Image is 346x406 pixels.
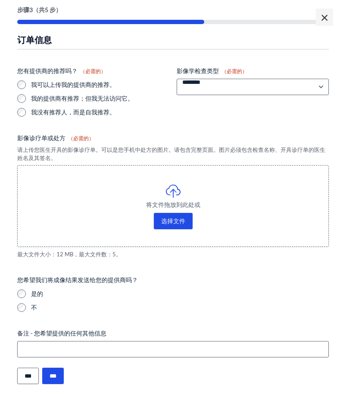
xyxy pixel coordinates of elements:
font: 我可以上传我的提供商的推荐。 [31,81,115,88]
font: 是的 [31,290,43,297]
font: 您希望我们将成像结果发送给您的提供商吗？ [17,276,138,283]
font: 备注 - 您希望提供的任何其他信息 [17,329,106,337]
font: 最大文件大小：12 MB，最大文件数：5。 [17,251,122,258]
font: （必需的） [68,135,94,141]
font: 您有提供商的推荐吗？ [17,67,78,74]
font: 我的提供商有推荐；但我无法访问它。 [31,95,134,102]
font: 影像学检查类型 [177,67,219,74]
font: 我没有推荐人，而是自我推荐。 [31,108,115,116]
font: × [321,9,329,25]
font: 订单信息 [17,34,52,46]
font: 影像诊疗单或处方 [17,134,65,141]
button: 选择文件、成像顺序或处方（必填） [154,213,193,229]
font: 不 [31,304,37,311]
font: （必需的） [221,68,247,74]
font: 请上传您医生开具的影像诊疗单。可以是您手机中处方的图片。请包含完整页面。图片必须包含检查名称、开具诊疗单的医生姓名及其签名。 [17,146,325,161]
font: 选择文件 [161,217,185,225]
font: 步骤 [17,6,29,13]
font: （必需的） [80,68,106,74]
font: 将文件拖放到此处或 [146,201,200,208]
font: 3 [29,6,33,13]
font: （共 [33,6,45,13]
font: 5 步） [45,6,62,13]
